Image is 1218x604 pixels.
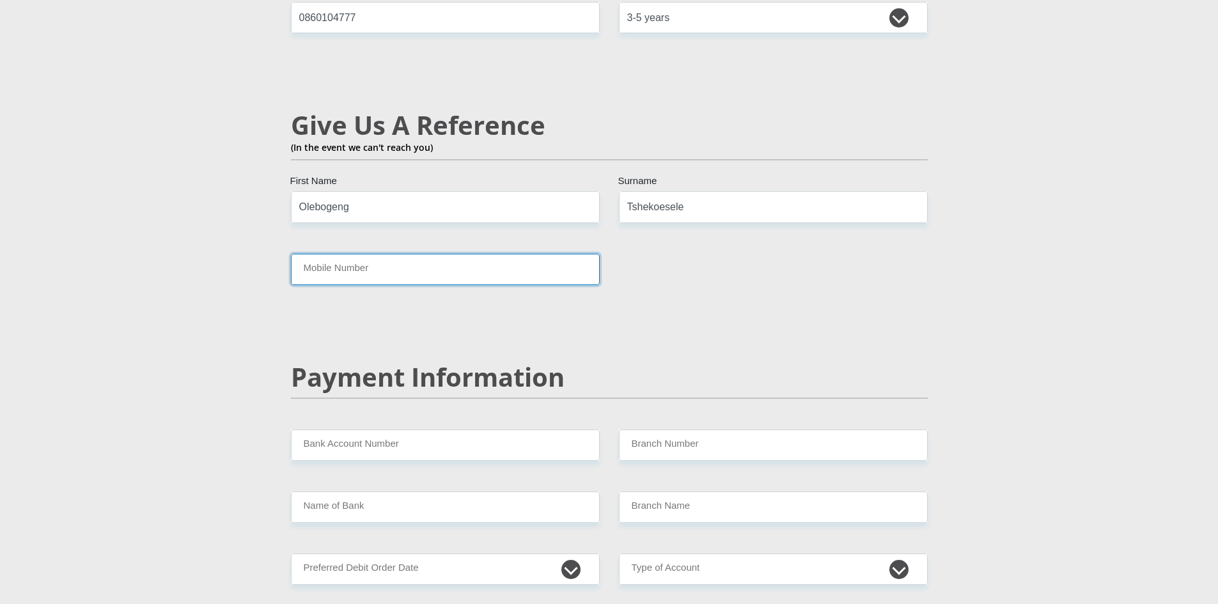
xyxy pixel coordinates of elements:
input: Employer Work Number [291,2,600,33]
input: Mobile Number [291,254,600,285]
input: Branch Name [619,492,928,523]
h2: Payment Information [291,362,928,392]
input: Name of Bank [291,492,600,523]
h2: Give Us A Reference [291,110,928,141]
p: (In the event we can't reach you) [291,141,928,154]
input: Surname [619,191,928,222]
input: Branch Number [619,430,928,461]
input: Bank Account Number [291,430,600,461]
input: Name [291,191,600,222]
